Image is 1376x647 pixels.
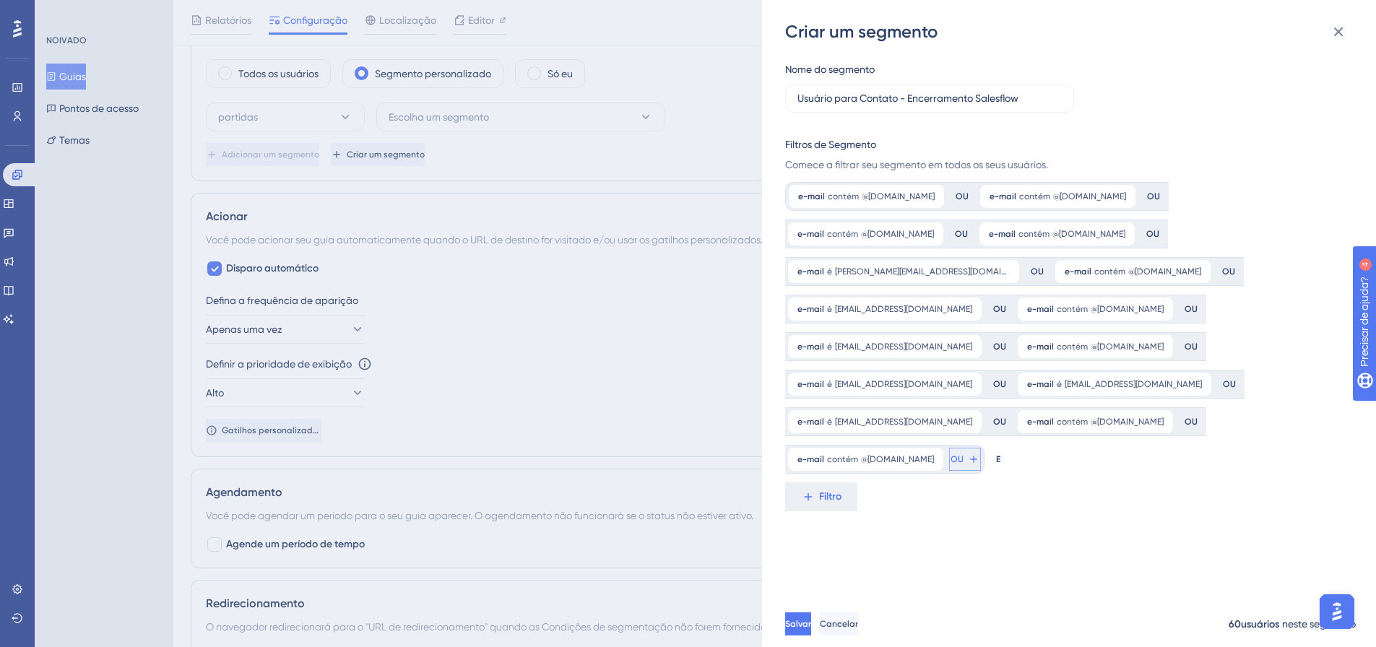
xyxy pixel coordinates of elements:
font: OU [1147,191,1160,201]
font: e-mail [990,191,1016,201]
font: e-mail [797,454,824,464]
font: contém [827,454,858,464]
font: e-mail [1027,417,1054,427]
button: Filtro [785,482,857,511]
font: é [827,417,832,427]
font: Cancelar [820,619,858,629]
font: [EMAIL_ADDRESS][DOMAIN_NAME] [835,417,972,427]
font: @[DOMAIN_NAME] [1091,417,1164,427]
font: [EMAIL_ADDRESS][DOMAIN_NAME] [835,342,972,352]
font: OU [993,379,1006,389]
font: @[DOMAIN_NAME] [1053,191,1126,201]
font: [EMAIL_ADDRESS][DOMAIN_NAME] [835,304,972,314]
font: @[DOMAIN_NAME] [1128,266,1201,277]
font: OU [993,417,1006,427]
font: contém [1018,229,1050,239]
font: usuários [1241,618,1279,630]
font: Criar um segmento [785,21,938,42]
font: contém [828,191,859,201]
input: Nome do segmento [797,90,1062,106]
font: contém [1094,266,1125,277]
font: Nome do segmento [785,64,875,75]
button: OU [949,448,981,471]
font: OU [956,191,969,201]
font: OU [1222,266,1235,277]
font: 4 [134,9,139,17]
font: contém [1057,417,1088,427]
font: e-mail [1027,379,1054,389]
font: [PERSON_NAME][EMAIL_ADDRESS][DOMAIN_NAME] [835,266,1037,277]
font: @[DOMAIN_NAME] [861,229,934,239]
button: Salvar [785,612,811,635]
font: OU [1185,342,1198,352]
font: Comece a filtrar seu segmento em todos os seus usuários. [785,159,1048,170]
font: Precisar de ajuda? [34,6,124,17]
font: e-mail [1027,304,1054,314]
font: e-mail [989,229,1016,239]
font: e-mail [797,266,824,277]
font: OU [993,304,1006,314]
font: @[DOMAIN_NAME] [861,454,934,464]
font: Salvar [785,619,811,629]
font: contém [1019,191,1050,201]
font: e-mail [798,191,825,201]
font: e-mail [797,417,824,427]
font: é [1057,379,1062,389]
font: OU [955,229,968,239]
font: é [827,379,832,389]
font: OU [1185,304,1198,314]
font: OU [1185,417,1198,427]
font: e-mail [797,342,824,352]
font: e-mail [1065,266,1091,277]
font: @[DOMAIN_NAME] [1091,304,1164,314]
font: OU [993,342,1006,352]
font: e-mail [1027,342,1054,352]
font: @[DOMAIN_NAME] [1091,342,1164,352]
font: [EMAIL_ADDRESS][DOMAIN_NAME] [835,379,972,389]
font: é [827,342,832,352]
font: e-mail [797,229,824,239]
font: contém [1057,342,1088,352]
font: contém [827,229,858,239]
font: OU [1223,379,1236,389]
font: neste segmento [1282,618,1356,630]
font: OU [1146,229,1159,239]
button: Cancelar [820,612,858,635]
font: é [827,304,832,314]
font: @[DOMAIN_NAME] [862,191,935,201]
font: e-mail [797,379,824,389]
font: Filtro [819,490,841,503]
iframe: Iniciador do Assistente de IA do UserGuiding [1315,590,1359,633]
font: é [827,266,832,277]
font: 60 [1229,618,1241,630]
font: OU [951,454,964,464]
font: Filtros de Segmento [785,139,876,150]
font: e-mail [797,304,824,314]
font: E [996,454,1000,464]
font: @[DOMAIN_NAME] [1052,229,1125,239]
font: [EMAIL_ADDRESS][DOMAIN_NAME] [1065,379,1202,389]
font: OU [1031,266,1044,277]
font: contém [1057,304,1088,314]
